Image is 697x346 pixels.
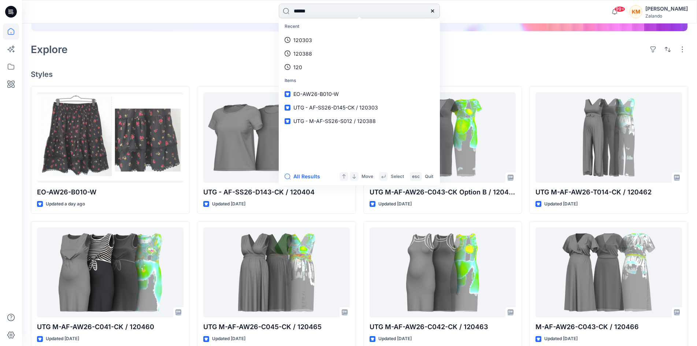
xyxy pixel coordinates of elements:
div: KM [629,5,642,18]
p: UTG M-AF-AW26-T014-CK / 120462 [535,187,682,197]
p: UTG - AF-SS26-D143-CK / 120404 [203,187,350,197]
a: EO-AW26-B010-W [280,87,438,101]
p: Select [391,173,404,181]
p: 120388 [293,50,312,57]
a: UTG M-AF-AW26-C041-CK / 120460 [37,227,183,317]
p: Updated [DATE] [544,200,578,208]
a: 120303 [280,33,438,47]
a: 120 [280,60,438,74]
a: UTG - AF-SS26-D145-CK / 120303 [280,101,438,114]
p: Items [280,74,438,88]
a: 120388 [280,47,438,60]
p: UTG M-AF-AW26-C045-CK / 120465 [203,322,350,332]
div: [PERSON_NAME] [645,4,688,13]
p: Updated [DATE] [46,335,79,343]
p: Updated [DATE] [378,200,412,208]
p: Updated [DATE] [378,335,412,343]
a: UTG M-AF-AW26-C042-CK / 120463 [370,227,516,317]
h2: Explore [31,44,68,55]
a: M-AF-AW26-C043-CK / 120466 [535,227,682,317]
p: esc [412,173,420,181]
a: UTG M-AF-AW26-T014-CK / 120462 [535,92,682,182]
p: 120303 [293,36,312,44]
span: UTG - AF-SS26-D145-CK / 120303 [293,104,378,111]
p: EO-AW26-B010-W [37,187,183,197]
a: UTG - M-AF-SS26-S012 / 120388 [280,114,438,128]
a: UTG - AF-SS26-D143-CK / 120404 [203,92,350,182]
span: 99+ [614,6,625,12]
button: All Results [285,172,325,181]
div: Zalando [645,13,688,19]
p: UTG M-AF-AW26-C041-CK / 120460 [37,322,183,332]
p: Updated [DATE] [544,335,578,343]
p: Recent [280,20,438,33]
a: UTG M-AF-AW26-C043-CK Option B / 120461 [370,92,516,182]
a: UTG M-AF-AW26-C045-CK / 120465 [203,227,350,317]
p: Updated a day ago [46,200,85,208]
p: Quit [425,173,433,181]
p: UTG M-AF-AW26-C043-CK Option B / 120461 [370,187,516,197]
h4: Styles [31,70,688,79]
p: M-AF-AW26-C043-CK / 120466 [535,322,682,332]
span: UTG - M-AF-SS26-S012 / 120388 [293,118,376,124]
a: EO-AW26-B010-W [37,92,183,182]
p: 120 [293,63,302,71]
p: UTG M-AF-AW26-C042-CK / 120463 [370,322,516,332]
p: Updated [DATE] [212,200,245,208]
p: Move [362,173,373,181]
p: Updated [DATE] [212,335,245,343]
span: EO-AW26-B010-W [293,91,339,97]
